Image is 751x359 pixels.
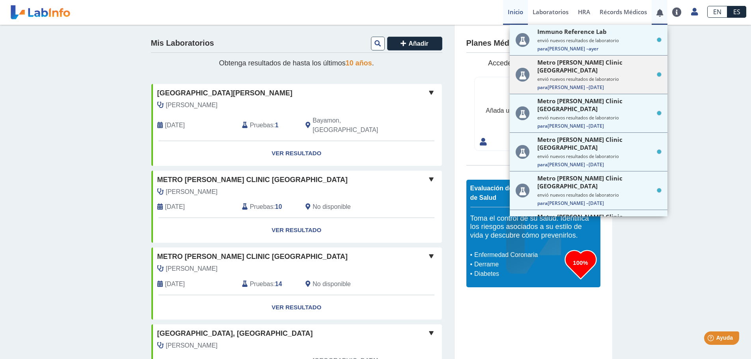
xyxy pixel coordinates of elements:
div: Añada una tarjeta para comenzar. [486,106,580,115]
span: HRA [578,8,590,16]
span: Metro [PERSON_NAME] Clinic [GEOGRAPHIC_DATA] [157,175,348,185]
span: Aponte Hernandez, Alejandra [166,341,218,350]
span: 10 años [346,59,372,67]
li: Diabetes [472,269,565,279]
h4: Planes Médicos [466,39,525,48]
a: EN [707,6,727,18]
iframe: Help widget launcher [681,328,742,350]
span: Paris Rivera, Luis [166,100,218,110]
a: Ver Resultado [151,295,442,320]
span: Bayamon, PR [313,116,400,135]
span: ayer [589,45,598,52]
span: Para [537,123,548,129]
span: Obtenga resultados de hasta los últimos . [219,59,374,67]
span: [DATE] [589,161,604,168]
span: [PERSON_NAME] – [537,161,662,168]
span: 2024-10-09 [165,202,185,212]
span: No disponible [313,279,351,289]
a: ES [727,6,746,18]
span: [GEOGRAPHIC_DATA][PERSON_NAME] [157,88,293,99]
small: envió nuevos resultados de laboratorio [537,115,662,121]
a: Ver Resultado [151,218,442,243]
span: Para [537,45,548,52]
span: Añadir [408,40,429,47]
span: Metro [PERSON_NAME] Clinic [GEOGRAPHIC_DATA] [537,136,654,151]
span: Para [537,84,548,91]
span: 2024-10-11 [165,121,185,130]
span: [PERSON_NAME] – [537,45,662,52]
h4: Mis Laboratorios [151,39,214,48]
span: No disponible [313,202,351,212]
div: : [236,116,300,135]
b: 10 [275,203,282,210]
span: Para [537,161,548,168]
span: [PERSON_NAME] – [537,123,662,129]
small: envió nuevos resultados de laboratorio [537,192,662,198]
button: Añadir [387,37,442,50]
span: [DATE] [589,123,604,129]
span: [DATE] [589,84,604,91]
span: Rosado Rosa, Ariel [166,264,218,273]
h5: Toma el control de su salud. Identifica los riesgos asociados a su estilo de vida y descubre cómo... [470,214,596,240]
li: Derrame [472,260,565,269]
span: Metro [PERSON_NAME] Clinic [GEOGRAPHIC_DATA] [157,251,348,262]
span: Pruebas [250,202,273,212]
span: Metro [PERSON_NAME] Clinic [GEOGRAPHIC_DATA] [537,174,654,190]
small: envió nuevos resultados de laboratorio [537,76,662,82]
span: Accede y maneja sus planes [488,59,578,67]
span: [DATE] [589,200,604,206]
span: Metro [PERSON_NAME] Clinic [GEOGRAPHIC_DATA] [537,213,654,229]
span: [PERSON_NAME] – [537,200,662,206]
span: Evaluación de Riesgos de Salud [470,185,539,201]
span: [PERSON_NAME] – [537,84,662,91]
span: Pruebas [250,121,273,130]
span: 2024-08-06 [165,279,185,289]
div: : [236,202,300,212]
small: envió nuevos resultados de laboratorio [537,153,662,159]
span: Immuno Reference Lab [537,28,607,35]
span: Metro [PERSON_NAME] Clinic [GEOGRAPHIC_DATA] [537,58,654,74]
div: : [236,279,300,289]
span: Alcantara Gonzalez, Altagracia [166,187,218,197]
li: Enfermedad Coronaria [472,250,565,260]
span: Pruebas [250,279,273,289]
b: 14 [275,281,282,287]
span: [GEOGRAPHIC_DATA], [GEOGRAPHIC_DATA] [157,328,313,339]
h3: 100% [565,258,596,268]
span: Para [537,200,548,206]
a: Ver Resultado [151,141,442,166]
b: 1 [275,122,279,128]
small: envió nuevos resultados de laboratorio [537,37,662,43]
span: Metro [PERSON_NAME] Clinic [GEOGRAPHIC_DATA] [537,97,654,113]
